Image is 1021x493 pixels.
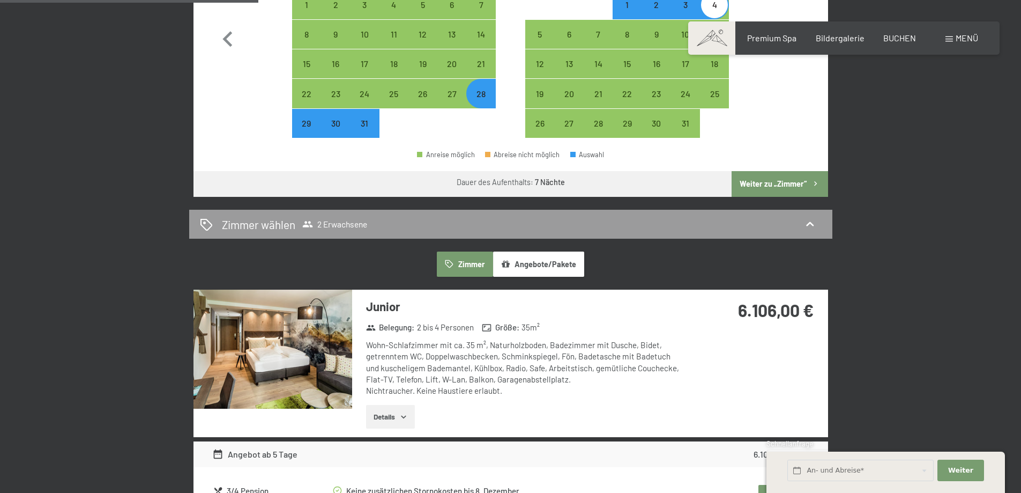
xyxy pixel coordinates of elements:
div: 26 [526,119,553,146]
div: Anreise möglich [671,79,700,108]
div: 28 [585,119,612,146]
div: Anreise möglich [350,79,379,108]
div: Anreise möglich [350,20,379,49]
strong: Größe : [482,322,519,333]
div: Anreise möglich [379,20,408,49]
div: Anreise möglich [292,49,321,78]
div: Anreise möglich [613,109,642,138]
div: 23 [322,90,349,116]
div: Tue Jan 27 2026 [555,109,584,138]
div: 29 [614,119,640,146]
div: Anreise möglich [437,79,466,108]
div: Angebot ab 5 Tage6.106,00 € [193,442,828,467]
div: 11 [381,30,407,57]
div: 6 [438,1,465,27]
div: 14 [585,60,612,86]
div: 24 [351,90,378,116]
div: Anreise möglich [292,79,321,108]
div: Sun Dec 14 2025 [466,20,495,49]
div: Anreise möglich [642,20,670,49]
div: Tue Jan 20 2026 [555,79,584,108]
div: 24 [672,90,699,116]
div: 18 [701,60,728,86]
div: Wed Dec 10 2025 [350,20,379,49]
div: Anreise möglich [466,79,495,108]
h3: Junior [366,298,685,315]
div: 19 [409,60,436,86]
button: Details [366,405,415,429]
div: Anreise möglich [700,20,729,49]
a: Bildergalerie [816,33,865,43]
div: Tue Dec 09 2025 [321,20,350,49]
div: Mon Dec 22 2025 [292,79,321,108]
div: Tue Dec 30 2025 [321,109,350,138]
div: Tue Dec 23 2025 [321,79,350,108]
div: 6 [556,30,583,57]
div: 2 [322,1,349,27]
div: Dauer des Aufenthalts: [457,177,565,188]
div: 13 [438,30,465,57]
div: Thu Dec 11 2025 [379,20,408,49]
div: Sun Jan 11 2026 [700,20,729,49]
div: 31 [672,119,699,146]
div: Fri Jan 30 2026 [642,109,670,138]
div: Wed Dec 17 2025 [350,49,379,78]
div: 16 [322,60,349,86]
div: Anreise möglich [321,20,350,49]
button: Angebote/Pakete [493,252,584,276]
div: 20 [556,90,583,116]
div: Wed Jan 21 2026 [584,79,613,108]
div: Wohn-Schlafzimmer mit ca. 35 m², Naturholzboden, Badezimmer mit Dusche, Bidet, getrenntem WC, Dop... [366,340,685,396]
span: Schnellanfrage [766,439,813,448]
a: Premium Spa [747,33,796,43]
div: Auswahl [570,151,605,158]
div: 28 [467,90,494,116]
div: Angebot ab 5 Tage [212,448,297,461]
div: 15 [614,60,640,86]
div: Tue Jan 13 2026 [555,49,584,78]
strong: Belegung : [366,322,415,333]
div: Sat Dec 20 2025 [437,49,466,78]
div: 10 [351,30,378,57]
div: Fri Jan 23 2026 [642,79,670,108]
div: 13 [556,60,583,86]
div: Mon Jan 26 2026 [525,109,554,138]
div: 17 [672,60,699,86]
div: Anreise möglich [584,109,613,138]
div: Sat Jan 31 2026 [671,109,700,138]
div: 1 [614,1,640,27]
div: Thu Dec 18 2025 [379,49,408,78]
div: 31 [351,119,378,146]
span: 35 m² [521,322,540,333]
button: Zimmer [437,252,493,276]
div: 26 [409,90,436,116]
div: Anreise möglich [613,20,642,49]
span: Weiter [948,466,973,475]
div: 22 [293,90,320,116]
b: 7 Nächte [535,178,565,187]
div: 25 [701,90,728,116]
div: 4 [381,1,407,27]
div: 25 [381,90,407,116]
div: Anreise möglich [584,20,613,49]
div: Sat Dec 13 2025 [437,20,466,49]
div: Anreise möglich [555,49,584,78]
div: Sat Jan 10 2026 [671,20,700,49]
div: Sun Dec 21 2025 [466,49,495,78]
div: Sun Jan 18 2026 [700,49,729,78]
div: Anreise möglich [700,79,729,108]
div: Anreise möglich [408,20,437,49]
img: mss_renderimg.php [193,290,352,409]
div: Anreise möglich [379,79,408,108]
div: 7 [585,30,612,57]
div: 30 [322,119,349,146]
div: 8 [614,30,640,57]
div: Fri Dec 19 2025 [408,49,437,78]
div: 17 [351,60,378,86]
div: 22 [614,90,640,116]
div: 21 [467,60,494,86]
div: 7 [467,1,494,27]
div: Tue Jan 06 2026 [555,20,584,49]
